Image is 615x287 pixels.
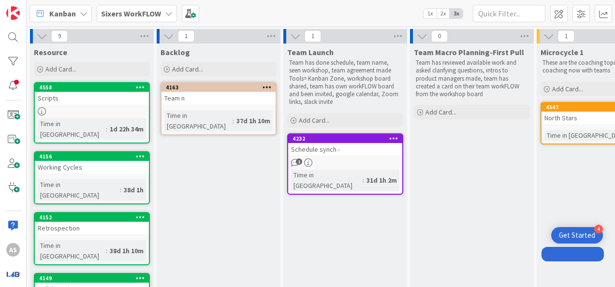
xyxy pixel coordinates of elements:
[101,9,161,18] b: Sixers WorkFLOW
[289,75,401,106] p: Tools= Kanban Zone, workshop board shared, team has own workFLOW board and been invited, google c...
[39,84,149,91] div: 4558
[288,134,402,156] div: 4232Schedule synch -
[287,47,334,57] span: Team Launch
[106,245,107,256] span: :
[39,153,149,160] div: 4156
[363,175,364,186] span: :
[559,230,595,240] div: Get Started
[552,85,583,93] span: Add Card...
[161,82,277,135] a: 4163Team nTime in [GEOGRAPHIC_DATA]:37d 1h 10m
[45,65,76,73] span: Add Card...
[6,267,20,281] img: avatar
[34,212,150,265] a: 4152RetrospectionTime in [GEOGRAPHIC_DATA]:38d 1h 10m
[35,152,149,161] div: 4156
[414,47,524,57] span: Team Macro Planning-First Pull
[541,47,584,57] span: Microcycle 1
[437,9,450,18] span: 2x
[35,152,149,173] div: 4156Working Cycles
[291,170,363,191] div: Time in [GEOGRAPHIC_DATA]
[6,243,20,257] div: AS
[296,158,302,165] span: 1
[34,47,67,57] span: Resource
[34,151,150,204] a: 4156Working CyclesTime in [GEOGRAPHIC_DATA]:38d 1h
[287,133,403,195] a: 4232Schedule synch -Time in [GEOGRAPHIC_DATA]:31d 1h 2m
[121,185,146,195] div: 38d 1h
[35,83,149,92] div: 4558
[38,179,120,201] div: Time in [GEOGRAPHIC_DATA]
[38,240,106,261] div: Time in [GEOGRAPHIC_DATA]
[299,116,330,125] span: Add Card...
[34,82,150,143] a: 4558ScriptsTime in [GEOGRAPHIC_DATA]:1d 22h 34m
[364,175,399,186] div: 31d 1h 2m
[558,30,574,42] span: 1
[178,30,194,42] span: 1
[35,161,149,173] div: Working Cycles
[35,213,149,222] div: 4152
[473,5,545,22] input: Quick Filter...
[35,222,149,234] div: Retrospection
[594,225,603,233] div: 4
[233,115,234,126] span: :
[120,185,121,195] span: :
[431,30,448,42] span: 0
[164,110,233,131] div: Time in [GEOGRAPHIC_DATA]
[551,227,603,244] div: Open Get Started checklist, remaining modules: 4
[289,59,401,75] p: Team has done schedule, team name, seen workshop, team agreement made
[35,83,149,104] div: 4558Scripts
[288,134,402,143] div: 4232
[172,65,203,73] span: Add Card...
[450,9,463,18] span: 3x
[425,108,456,116] span: Add Card...
[416,59,528,98] p: Team has reviewed available work and asked clarifying questions, intros to product managers made,...
[35,213,149,234] div: 4152Retrospection
[288,143,402,156] div: Schedule synch -
[234,115,273,126] div: 37d 1h 10m
[49,8,76,19] span: Kanban
[39,214,149,221] div: 4152
[161,47,190,57] span: Backlog
[6,6,20,20] img: Visit kanbanzone.com
[38,118,106,140] div: Time in [GEOGRAPHIC_DATA]
[166,84,276,91] div: 4163
[35,274,149,283] div: 4149
[161,83,276,104] div: 4163Team n
[161,83,276,92] div: 4163
[107,124,146,134] div: 1d 22h 34m
[39,275,149,282] div: 4149
[424,9,437,18] span: 1x
[107,245,146,256] div: 38d 1h 10m
[293,135,402,142] div: 4232
[51,30,68,42] span: 9
[161,92,276,104] div: Team n
[305,30,321,42] span: 1
[106,124,107,134] span: :
[35,92,149,104] div: Scripts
